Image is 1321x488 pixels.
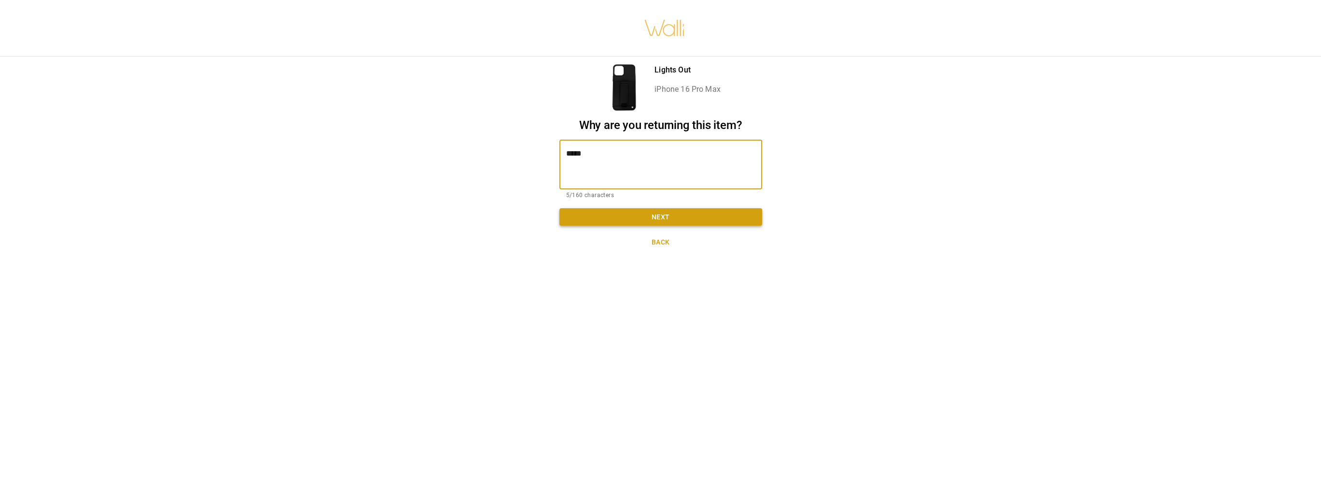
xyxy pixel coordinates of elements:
button: Next [559,208,762,226]
h2: Why are you returning this item? [559,118,762,132]
button: Back [559,233,762,251]
img: walli-inc.myshopify.com [644,7,685,49]
p: iPhone 16 Pro Max [654,84,721,95]
p: Lights Out [654,64,721,76]
p: 5/160 characters [566,191,755,201]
